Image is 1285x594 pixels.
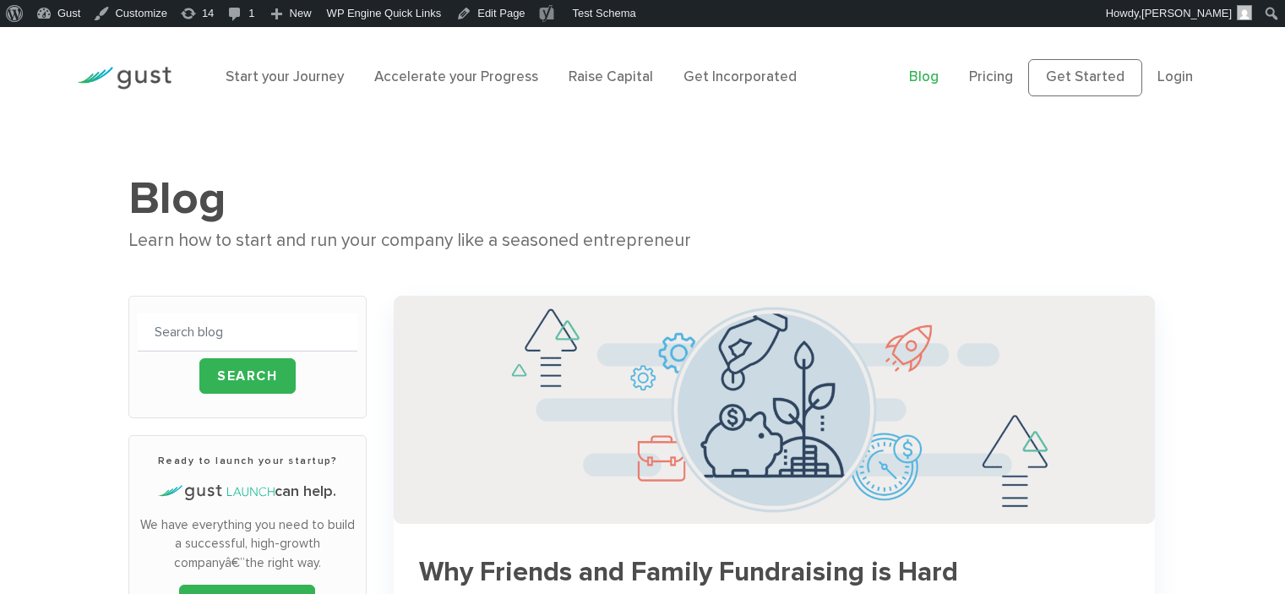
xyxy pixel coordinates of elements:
input: Search blog [138,313,357,351]
a: Blog [909,68,939,85]
img: Successful Startup Founders Invest In Their Own Ventures 0742d64fd6a698c3cfa409e71c3cc4e5620a7e72... [394,296,1155,524]
p: We have everything you need to build a successful, high-growth companyâ€”the right way. [138,515,357,573]
h3: Ready to launch your startup? [138,453,357,468]
span: [PERSON_NAME] [1141,7,1232,19]
a: Get Started [1028,59,1142,96]
h3: Why Friends and Family Fundraising is Hard [419,558,1130,587]
h4: can help. [138,481,357,503]
a: Login [1157,68,1193,85]
h1: Blog [128,171,1157,226]
a: Get Incorporated [683,68,797,85]
a: Pricing [969,68,1013,85]
a: Raise Capital [569,68,653,85]
img: Gust Logo [77,67,172,90]
input: Search [199,358,296,394]
a: Accelerate your Progress [374,68,538,85]
div: Learn how to start and run your company like a seasoned entrepreneur [128,226,1157,255]
a: Start your Journey [226,68,344,85]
